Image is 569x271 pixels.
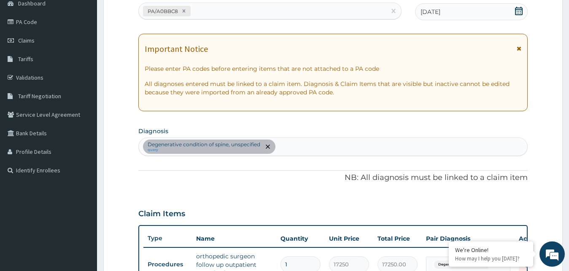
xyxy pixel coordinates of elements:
[18,37,35,44] span: Claims
[434,260,497,269] span: Degenerative condition of spin...
[515,230,557,247] th: Actions
[16,42,34,63] img: d_794563401_company_1708531726252_794563401
[145,6,179,16] div: PA/A0BBC8
[18,92,61,100] span: Tariff Negotiation
[138,209,185,219] h3: Claim Items
[49,82,116,167] span: We're online!
[455,255,527,262] p: How may I help you today?
[325,230,373,247] th: Unit Price
[138,172,528,183] p: NB: All diagnosis must be linked to a claim item
[145,64,522,73] p: Please enter PA codes before entering items that are not attached to a PA code
[422,230,515,247] th: Pair Diagnosis
[145,80,522,97] p: All diagnoses entered must be linked to a claim item. Diagnosis & Claim Items that are visible bu...
[18,55,33,63] span: Tariffs
[276,230,325,247] th: Quantity
[4,181,161,211] textarea: Type your message and hit 'Enter'
[44,47,142,58] div: Chat with us now
[373,230,422,247] th: Total Price
[421,8,440,16] span: [DATE]
[138,127,168,135] label: Diagnosis
[455,246,527,254] div: We're Online!
[264,143,272,150] span: remove selection option
[148,141,260,148] p: Degenerative condition of spine, unspecified
[192,230,276,247] th: Name
[143,231,192,246] th: Type
[148,148,260,152] small: query
[138,4,159,24] div: Minimize live chat window
[145,44,208,54] h1: Important Notice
